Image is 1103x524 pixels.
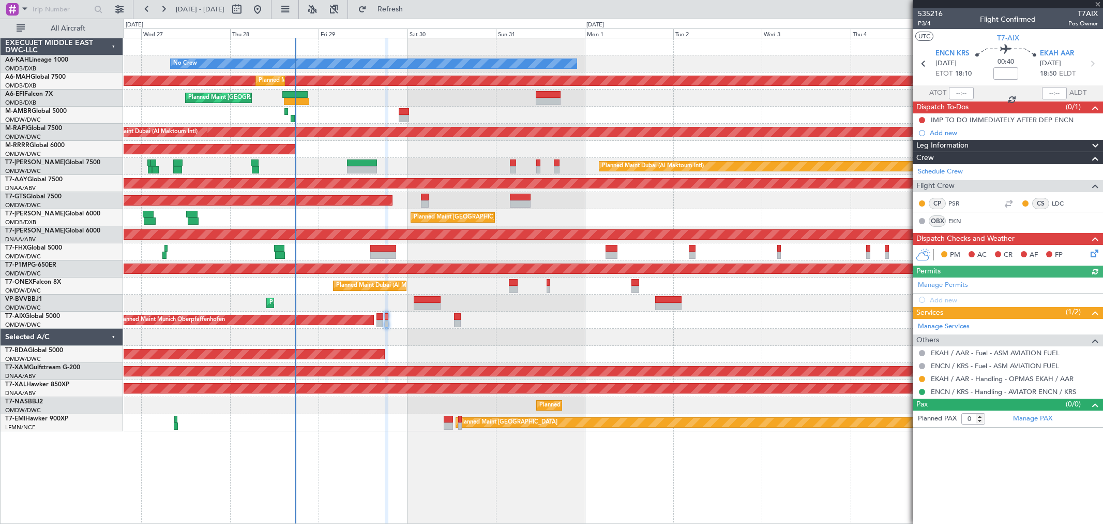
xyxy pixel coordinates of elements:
div: [DATE] [586,21,604,30]
button: All Aircraft [11,20,112,37]
a: OMDW/DWC [5,355,41,363]
div: Planned Maint Dubai (Al Maktoum Intl) [269,295,371,311]
a: T7-ONEXFalcon 8X [5,279,61,285]
a: OMDW/DWC [5,287,41,295]
span: Pos Owner [1068,19,1098,28]
span: Services [916,307,943,319]
a: OMDW/DWC [5,304,41,312]
a: DNAA/ABV [5,236,36,243]
span: ETOT [935,69,953,79]
a: T7-[PERSON_NAME]Global 6000 [5,228,100,234]
div: Thu 28 [230,28,319,38]
a: EKAH / AAR - Handling - OPMAS EKAH / AAR [931,374,1074,383]
a: A6-EFIFalcon 7X [5,91,53,97]
div: Planned Maint Dubai (Al Maktoum Intl) [96,124,198,140]
a: LDC [1052,199,1075,208]
a: Manage Services [918,322,970,332]
span: VP-BVV [5,296,27,302]
a: T7-EMIHawker 900XP [5,416,68,422]
a: Manage PAX [1013,414,1052,424]
span: P3/4 [918,19,943,28]
span: ENCN KRS [935,49,969,59]
span: Refresh [369,6,412,13]
a: EKAH / AAR - Fuel - ASM AVIATION FUEL [931,348,1060,357]
a: DNAA/ABV [5,184,36,192]
span: T7-EMI [5,416,25,422]
a: PSR [948,199,972,208]
div: Add new [930,128,1098,137]
span: ELDT [1059,69,1076,79]
a: T7-AIXGlobal 5000 [5,313,60,319]
span: Crew [916,152,934,164]
span: A6-KAH [5,57,29,63]
div: OBX [929,215,946,227]
span: AF [1030,250,1038,260]
div: Sat 30 [407,28,496,38]
span: Leg Information [916,140,969,152]
div: Planned Maint Abuja ([PERSON_NAME] Intl) [539,398,656,413]
span: (1/2) [1066,307,1081,317]
div: Planned Maint [GEOGRAPHIC_DATA] ([GEOGRAPHIC_DATA] Intl) [188,90,361,106]
button: UTC [915,32,933,41]
div: Sun 31 [496,28,584,38]
span: EKAH AAR [1040,49,1074,59]
span: [DATE] - [DATE] [176,5,224,14]
a: ENCN / KRS - Handling - AVIATOR ENCN / KRS [931,387,1076,396]
a: M-RRRRGlobal 6000 [5,142,65,149]
span: ATOT [929,88,946,98]
a: OMDW/DWC [5,133,41,141]
a: T7-GTSGlobal 7500 [5,194,62,200]
a: OMDW/DWC [5,406,41,414]
div: Thu 4 [851,28,939,38]
span: T7-[PERSON_NAME] [5,159,65,166]
span: Flight Crew [916,180,955,192]
a: T7-XALHawker 850XP [5,382,69,388]
div: Planned Maint Dubai (Al Maktoum Intl) [336,278,438,294]
a: DNAA/ABV [5,372,36,380]
div: Fri 29 [319,28,407,38]
span: T7-P1MP [5,262,31,268]
div: Unplanned Maint Munich Oberpfaffenhofen [111,312,225,328]
div: Planned Maint Dubai (Al Maktoum Intl) [602,158,704,174]
div: [DATE] [126,21,143,30]
input: Trip Number [32,2,91,17]
span: M-AMBR [5,108,32,114]
span: (0/1) [1066,101,1081,112]
div: Planned Maint [GEOGRAPHIC_DATA] ([GEOGRAPHIC_DATA] Intl) [259,73,431,89]
a: T7-[PERSON_NAME]Global 6000 [5,211,100,217]
span: PM [950,250,960,260]
div: Mon 1 [585,28,673,38]
div: Wed 3 [762,28,850,38]
div: Planned Maint [GEOGRAPHIC_DATA] ([GEOGRAPHIC_DATA] Intl) [414,210,586,225]
a: OMDB/DXB [5,65,36,72]
span: All Aircraft [27,25,109,32]
div: Flight Confirmed [980,14,1036,25]
div: CP [929,198,946,209]
span: T7-AIX [5,313,25,319]
div: IMP TO DO IMMEDIATELY AFTER DEP ENCN [931,115,1074,124]
span: 535216 [918,8,943,19]
div: CS [1032,198,1049,209]
a: T7-AAYGlobal 7500 [5,177,63,183]
span: T7AIX [1068,8,1098,19]
a: M-RAFIGlobal 7500 [5,125,62,132]
a: T7-XAMGulfstream G-200 [5,365,80,371]
span: 18:10 [955,69,972,79]
a: A6-KAHLineage 1000 [5,57,68,63]
div: Wed 27 [141,28,230,38]
span: 00:40 [998,57,1014,67]
a: OMDW/DWC [5,270,41,278]
span: Dispatch Checks and Weather [916,233,1015,245]
span: T7-XAM [5,365,29,371]
span: FP [1055,250,1063,260]
span: T7-[PERSON_NAME] [5,211,65,217]
span: (0/0) [1066,399,1081,410]
div: Planned Maint [GEOGRAPHIC_DATA] [459,415,557,430]
a: Schedule Crew [918,167,963,177]
span: T7-BDA [5,347,28,354]
label: Planned PAX [918,414,957,424]
a: OMDB/DXB [5,82,36,90]
span: T7-NAS [5,399,28,405]
a: ENCN / KRS - Fuel - ASM AVIATION FUEL [931,361,1059,370]
span: ALDT [1069,88,1086,98]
